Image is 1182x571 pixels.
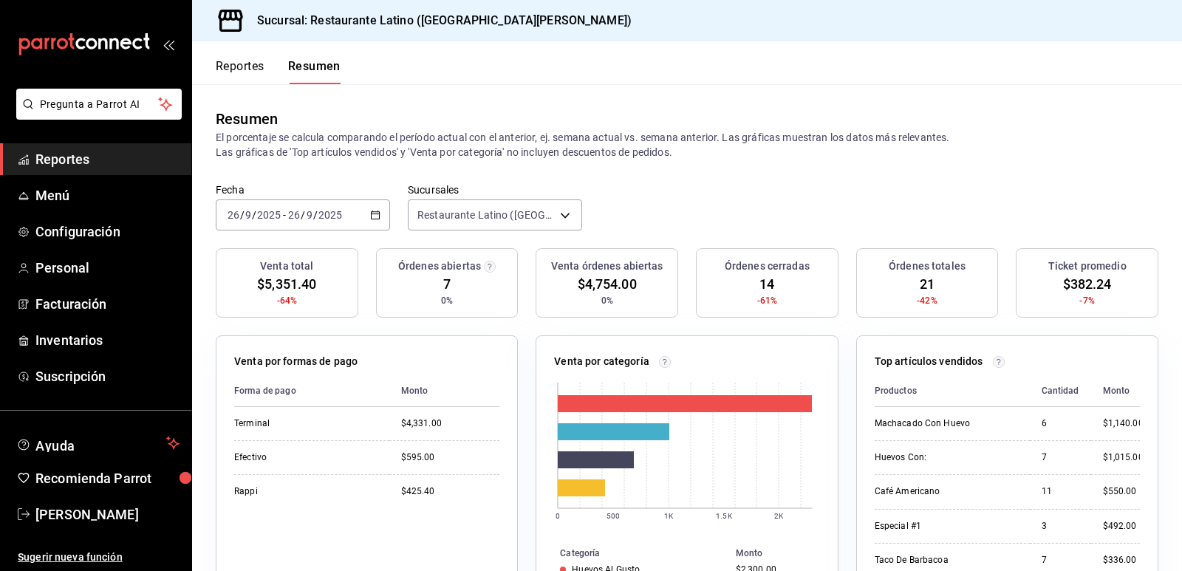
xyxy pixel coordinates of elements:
[216,108,278,130] div: Resumen
[35,258,180,278] span: Personal
[408,185,582,195] label: Sucursales
[1103,451,1144,464] div: $1,015.00
[875,485,1018,498] div: Café Americano
[35,149,180,169] span: Reportes
[551,259,663,274] h3: Venta órdenes abiertas
[1103,417,1144,430] div: $1,140.00
[401,451,500,464] div: $595.00
[35,505,180,524] span: [PERSON_NAME]
[216,130,1158,160] p: El porcentaje se calcula comparando el período actual con el anterior, ej. semana actual vs. sema...
[875,520,1018,533] div: Especial #1
[1063,274,1112,294] span: $382.24
[313,209,318,221] span: /
[1103,485,1144,498] div: $550.00
[227,209,240,221] input: --
[234,451,378,464] div: Efectivo
[277,294,298,307] span: -64%
[216,185,390,195] label: Fecha
[1042,520,1079,533] div: 3
[35,434,160,452] span: Ayuda
[441,294,453,307] span: 0%
[1042,417,1079,430] div: 6
[234,375,389,407] th: Forma de pago
[757,294,778,307] span: -61%
[389,375,500,407] th: Monto
[35,185,180,205] span: Menú
[283,209,286,221] span: -
[35,294,180,314] span: Facturación
[252,209,256,221] span: /
[889,259,966,274] h3: Órdenes totales
[556,512,560,520] text: 0
[35,468,180,488] span: Recomienda Parrot
[301,209,305,221] span: /
[1042,554,1079,567] div: 7
[401,417,500,430] div: $4,331.00
[245,12,632,30] h3: Sucursal: Restaurante Latino ([GEOGRAPHIC_DATA][PERSON_NAME])
[245,209,252,221] input: --
[234,485,378,498] div: Rappi
[1103,520,1144,533] div: $492.00
[1030,375,1091,407] th: Cantidad
[875,451,1018,464] div: Huevos Con:
[260,259,313,274] h3: Venta total
[875,554,1018,567] div: Taco De Barbacoa
[1042,451,1079,464] div: 7
[18,550,180,565] span: Sugerir nueva función
[1091,375,1144,407] th: Monto
[16,89,182,120] button: Pregunta a Parrot AI
[725,259,810,274] h3: Órdenes cerradas
[216,59,341,84] div: navigation tabs
[601,294,613,307] span: 0%
[1103,554,1144,567] div: $336.00
[759,274,774,294] span: 14
[536,545,729,561] th: Categoría
[578,274,637,294] span: $4,754.00
[730,545,838,561] th: Monto
[875,354,983,369] p: Top artículos vendidos
[774,512,784,520] text: 2K
[917,294,937,307] span: -42%
[35,222,180,242] span: Configuración
[664,512,674,520] text: 1K
[443,274,451,294] span: 7
[234,417,378,430] div: Terminal
[398,259,481,274] h3: Órdenes abiertas
[216,59,264,84] button: Reportes
[875,375,1030,407] th: Productos
[554,354,649,369] p: Venta por categoría
[35,330,180,350] span: Inventarios
[234,354,358,369] p: Venta por formas de pago
[607,512,620,520] text: 500
[35,366,180,386] span: Suscripción
[1079,294,1094,307] span: -7%
[288,59,341,84] button: Resumen
[256,209,281,221] input: ----
[240,209,245,221] span: /
[875,417,1018,430] div: Machacado Con Huevo
[1048,259,1127,274] h3: Ticket promedio
[417,208,555,222] span: Restaurante Latino ([GEOGRAPHIC_DATA][PERSON_NAME] MTY)
[10,107,182,123] a: Pregunta a Parrot AI
[920,274,935,294] span: 21
[306,209,313,221] input: --
[318,209,343,221] input: ----
[287,209,301,221] input: --
[40,97,159,112] span: Pregunta a Parrot AI
[163,38,174,50] button: open_drawer_menu
[717,512,733,520] text: 1.5K
[1042,485,1079,498] div: 11
[257,274,316,294] span: $5,351.40
[401,485,500,498] div: $425.40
